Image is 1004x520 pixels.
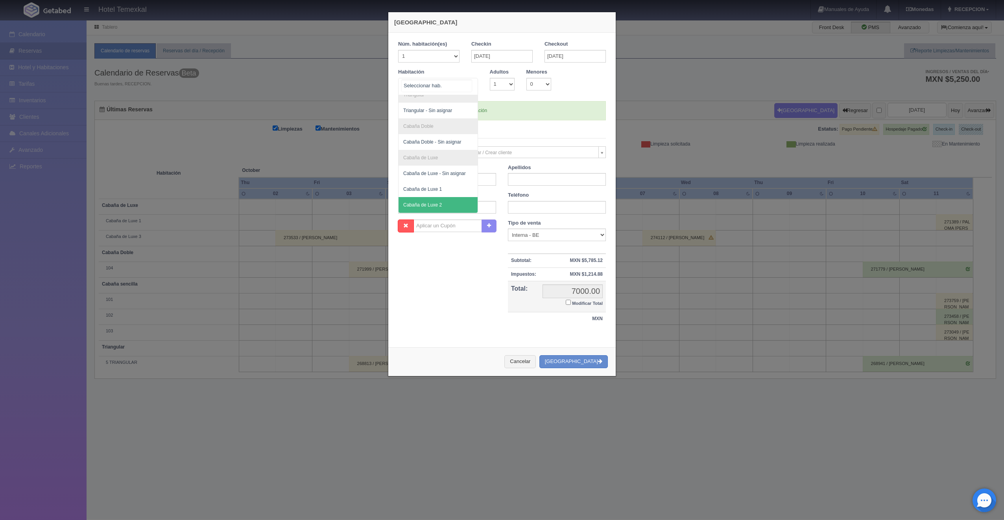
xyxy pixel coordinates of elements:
button: [GEOGRAPHIC_DATA] [539,355,608,368]
label: Apellidos [508,164,531,171]
input: Seleccionar hab. [402,80,472,92]
th: Total: [508,281,539,312]
span: Cabaña de Luxe 1 [403,186,442,192]
label: Cliente [392,146,447,154]
span: Cabaña Doble - Sin asignar [403,139,461,145]
label: Checkout [544,41,568,48]
th: Subtotal: [508,254,539,267]
label: Núm. habitación(es) [398,41,447,48]
label: Menores [526,68,547,76]
small: Modificar Total [572,301,603,306]
th: Impuestos: [508,267,539,281]
input: DD-MM-AAAA [544,50,606,63]
input: DD-MM-AAAA [471,50,533,63]
button: Cancelar [504,355,536,368]
strong: MXN $5,785.12 [570,258,603,263]
legend: Datos del Cliente [398,126,606,138]
a: Seleccionar / Crear cliente [453,146,606,158]
span: Cabaña de Luxe 2 [403,202,442,208]
span: Seleccionar / Crear cliente [457,147,596,159]
input: Aplicar un Cupón [413,219,482,232]
span: Cabaña de Luxe - Sin asignar [403,171,466,176]
span: Triangular - Sin asignar [403,108,452,113]
input: Modificar Total [566,300,571,305]
label: Adultos [490,68,509,76]
strong: MXN [592,316,603,321]
strong: MXN $1,214.88 [570,271,603,277]
div: Si hay disponibilidad en esta habitación [398,101,606,120]
label: Tipo de venta [508,219,541,227]
label: Teléfono [508,192,529,199]
h4: [GEOGRAPHIC_DATA] [394,18,610,26]
label: Habitación [398,68,424,76]
label: Checkin [471,41,491,48]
